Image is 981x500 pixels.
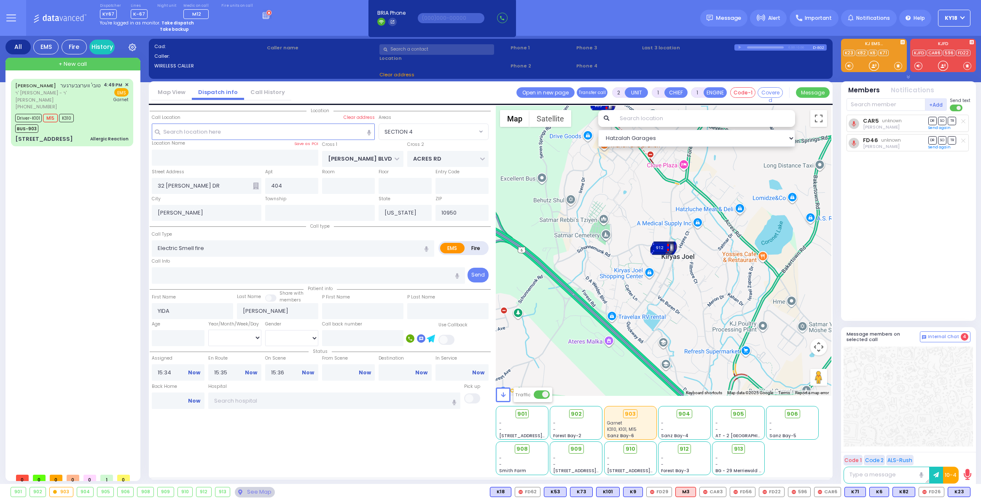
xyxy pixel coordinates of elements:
div: K53 [544,487,567,497]
button: Members [848,86,880,95]
label: EMS [440,243,465,253]
button: Drag Pegman onto the map to open Street View [810,369,827,386]
label: ZIP [435,196,442,202]
span: Forest Bay-3 [661,468,689,474]
div: BLS [570,487,593,497]
span: 0 [16,475,29,481]
div: BLS [869,487,889,497]
div: 912 [652,241,677,254]
div: K18 [490,487,511,497]
span: M12 [192,11,201,17]
label: Fire units on call [221,3,253,8]
label: Caller: [154,53,264,60]
label: Last 3 location [642,44,734,51]
img: red-radio-icon.svg [763,490,767,494]
a: KJFD [912,50,926,56]
div: K101 [596,487,620,497]
span: Clear address [379,71,414,78]
span: 908 [516,445,528,453]
span: 0 [117,475,130,481]
div: See map [235,487,274,497]
div: FD29 [646,487,672,497]
img: Logo [33,13,89,23]
div: BLS [844,487,866,497]
div: 902 [652,240,677,253]
span: Patient info [304,285,337,292]
label: KJ EMS... [841,42,907,48]
div: M3 [675,487,696,497]
label: Location Name [152,140,185,147]
a: Map View [151,88,192,96]
span: 910 [626,445,635,453]
strong: Take backup [160,26,189,32]
span: - [499,420,502,426]
img: red-radio-icon.svg [650,490,654,494]
div: BLS [596,487,620,497]
span: TR [948,136,956,144]
label: Destination [379,355,432,362]
span: Sanz Bay-6 [607,433,634,439]
label: First Name [152,294,176,301]
label: Call Info [152,258,170,265]
span: KY18 [945,14,957,22]
a: CAR6 [927,50,942,56]
a: CAR5 [863,118,879,124]
a: K71 [878,50,889,56]
span: - [661,461,664,468]
div: 903 [50,487,73,497]
span: Message [716,14,741,22]
span: - [499,461,502,468]
button: UNIT [625,87,648,98]
span: - [715,426,718,433]
button: Show satellite imagery [529,110,571,127]
span: SECTION 4 [384,128,413,136]
div: 912 [196,487,211,497]
span: 0 [67,475,79,481]
span: - [661,426,664,433]
span: You're logged in as monitor. [100,20,160,26]
div: FD22 [759,487,785,497]
label: Fire [464,243,488,253]
span: DR [928,136,937,144]
label: Lines [131,3,148,8]
span: 0 [33,475,46,481]
label: En Route [208,355,261,362]
label: Hospital [208,383,227,390]
div: Fire [62,40,87,54]
span: 0 [50,475,62,481]
span: Sanz Bay-5 [769,433,796,439]
a: Dispatch info [192,88,244,96]
button: Send [468,268,489,282]
label: Location [379,55,508,62]
label: Age [152,321,160,328]
span: [STREET_ADDRESS][PERSON_NAME] [499,433,579,439]
small: Share with [280,290,304,296]
a: FD46 [863,137,878,143]
label: Cad: [154,43,264,50]
label: Entry Code [435,169,460,175]
div: 903 [623,409,638,419]
label: Call Type [152,231,172,238]
input: Search location [614,110,795,127]
span: - [553,426,556,433]
button: Code-1 [730,87,755,98]
label: Call back number [322,321,362,328]
span: 4 [961,333,968,341]
span: SECTION 4 [379,124,488,140]
img: red-radio-icon.svg [703,490,707,494]
div: BLS [948,487,970,497]
span: 904 [678,410,690,418]
gmp-advanced-marker: 912 [658,241,671,254]
input: Search location here [152,124,375,140]
img: red-radio-icon.svg [519,490,523,494]
label: Apt [265,169,273,175]
span: 4:49 PM [104,82,122,88]
label: Clear address [344,114,375,121]
button: Internal Chat 4 [920,331,970,342]
span: BG - 29 Merriewold S. [715,468,763,474]
input: Search a contact [379,44,494,55]
div: K23 [948,487,970,497]
span: BRIA Phone [377,9,406,17]
div: 908 [137,487,153,497]
div: FD26 [919,487,944,497]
